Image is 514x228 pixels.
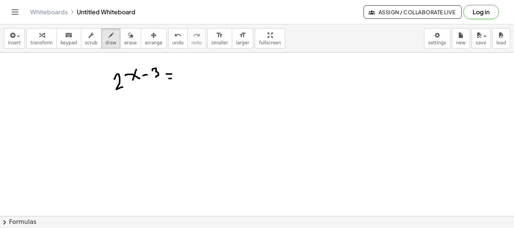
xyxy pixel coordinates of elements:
button: erase [120,28,141,48]
i: redo [193,31,200,40]
span: save [476,40,486,45]
i: format_size [216,31,223,40]
span: new [456,40,465,45]
span: smaller [211,40,228,45]
button: save [471,28,491,48]
span: draw [105,40,117,45]
span: load [496,40,506,45]
a: Whiteboards [30,8,68,16]
span: redo [192,40,202,45]
button: fullscreen [255,28,285,48]
button: Assign / Collaborate Live [363,5,462,19]
span: larger [236,40,249,45]
span: erase [124,40,137,45]
button: format_sizelarger [232,28,253,48]
button: scrub [81,28,102,48]
span: arrange [145,40,163,45]
span: insert [8,40,21,45]
button: redoredo [187,28,206,48]
span: fullscreen [259,40,281,45]
i: keyboard [65,31,72,40]
span: keypad [61,40,77,45]
span: scrub [85,40,97,45]
button: settings [424,28,450,48]
button: transform [26,28,57,48]
i: format_size [239,31,246,40]
button: new [452,28,470,48]
button: format_sizesmaller [207,28,232,48]
span: Assign / Collaborate Live [370,9,455,15]
button: draw [101,28,121,48]
i: undo [174,31,181,40]
span: transform [30,40,53,45]
button: keyboardkeypad [56,28,81,48]
span: settings [428,40,446,45]
button: insert [4,28,25,48]
button: load [492,28,510,48]
button: arrange [141,28,167,48]
span: undo [172,40,184,45]
button: Log in [463,5,499,19]
button: undoundo [168,28,188,48]
button: Toggle navigation [9,6,21,18]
